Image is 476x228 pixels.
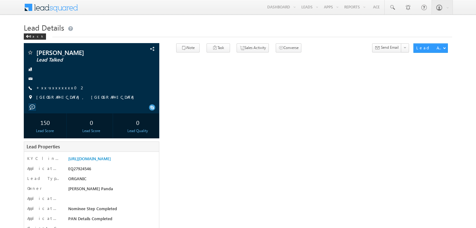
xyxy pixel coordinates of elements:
[36,94,137,101] span: [GEOGRAPHIC_DATA], [GEOGRAPHIC_DATA]
[24,33,49,38] a: Back
[27,143,60,150] span: Lead Properties
[36,57,120,63] span: Lead Talked
[413,43,448,53] button: Lead Actions
[118,128,157,134] div: Lead Quality
[67,166,154,174] div: EQ27924546
[24,22,64,32] span: Lead Details
[372,43,402,52] button: Send Email
[27,176,60,181] label: Lead Type
[276,43,301,52] button: Converse
[68,186,113,191] span: [PERSON_NAME] Panda
[36,85,85,90] a: +xx-xxxxxxxx02
[68,156,111,161] a: [URL][DOMAIN_NAME]
[24,33,46,40] div: Back
[67,176,154,184] div: ORGANIC
[207,43,230,52] button: Task
[27,196,60,201] label: Application Status
[118,116,157,128] div: 0
[416,45,443,51] div: Lead Actions
[27,206,60,211] label: Application Status New
[237,43,269,52] button: Sales Activity
[67,206,154,214] div: Nominee Step Completed
[27,166,60,171] label: Application Number
[67,216,154,224] div: PAN Details Completed
[27,186,42,191] label: Owner
[381,45,399,50] span: Send Email
[25,128,65,134] div: Lead Score
[176,43,200,52] button: Note
[36,49,120,56] span: [PERSON_NAME]
[27,156,60,161] label: KYC link 2_0
[27,216,60,221] label: Application Status First time Drop Off
[72,116,111,128] div: 0
[72,128,111,134] div: Lead Score
[25,116,65,128] div: 150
